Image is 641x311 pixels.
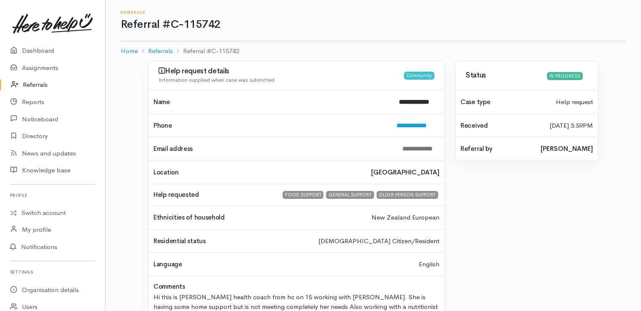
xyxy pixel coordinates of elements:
li: Referral #C-115742 [173,46,239,56]
div: Help request [551,97,598,107]
h6: Referrals [121,10,626,15]
h6: Profile [10,190,95,201]
time: [DATE] 3:59PM [549,121,593,131]
div: OLDER PERSON SUPPORT [377,191,438,199]
h4: Name [154,99,389,106]
div: GENERAL SUPPORT [326,191,374,199]
h4: Email address [154,145,392,153]
div: [DEMOGRAPHIC_DATA] Citizen/Resident [313,236,444,246]
h4: Comments [154,283,185,290]
span: Ethnicities of household [154,213,225,221]
h4: Referral by [461,145,531,153]
h3: Help request details [159,67,404,75]
h4: Location [154,169,361,176]
div: English [414,260,444,269]
div: In progress [547,72,583,80]
div: New Zealand European [366,213,444,223]
a: Referrals [148,46,173,56]
span: Information supplied when case was submitted [159,76,275,83]
b: [GEOGRAPHIC_DATA] [371,168,439,177]
div: Community [404,72,434,80]
h4: Language [154,261,182,268]
b: [PERSON_NAME] [541,144,593,154]
h1: Referral #C-115742 [121,19,626,31]
h4: Phone [154,122,386,129]
h4: Case type [461,99,546,106]
span: Residential status [154,237,206,245]
h4: Help requested [154,191,271,198]
h4: Received [461,122,539,129]
a: Home [121,46,138,56]
div: FOOD SUPPORT [283,191,323,199]
h3: Status [466,72,542,80]
nav: breadcrumb [121,41,626,61]
h6: Settings [10,266,95,278]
